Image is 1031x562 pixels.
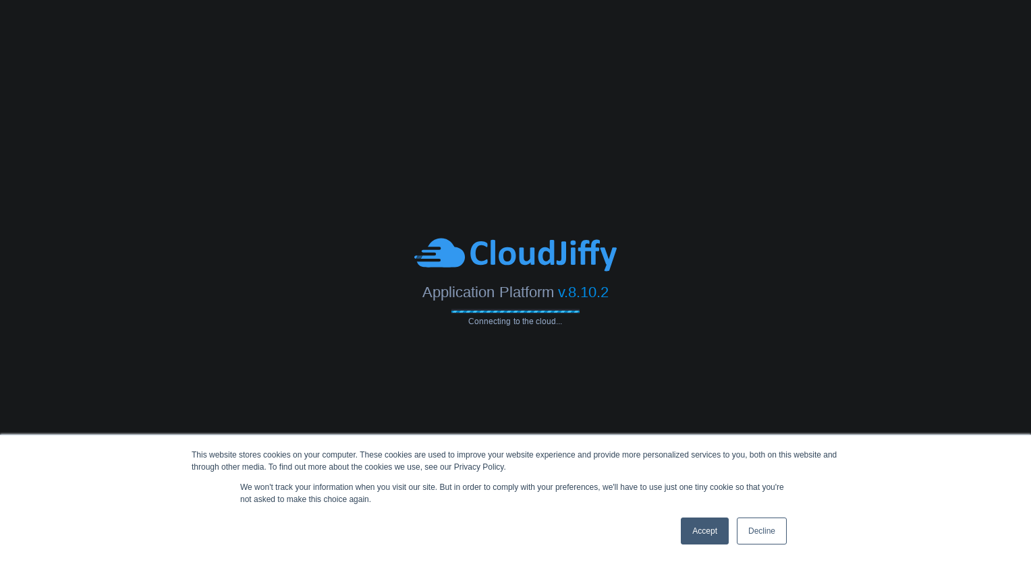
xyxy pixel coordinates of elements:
span: v.8.10.2 [558,284,609,301]
a: Decline [737,518,787,544]
span: Connecting to the cloud... [451,317,580,326]
p: We won't track your information when you visit our site. But in order to comply with your prefere... [240,481,791,505]
span: Application Platform [422,284,553,301]
div: This website stores cookies on your computer. These cookies are used to improve your website expe... [192,449,839,473]
a: Accept [681,518,729,544]
img: CloudJiffy-Blue.svg [414,237,617,274]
